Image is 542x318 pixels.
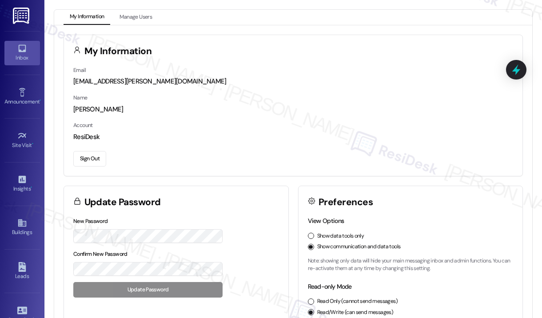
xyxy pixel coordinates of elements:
h3: Preferences [319,198,373,207]
h3: My Information [84,47,152,56]
label: New Password [73,218,108,225]
label: Show data tools only [317,232,364,240]
label: Read Only (cannot send messages) [317,298,398,306]
div: [EMAIL_ADDRESS][PERSON_NAME][DOMAIN_NAME] [73,77,513,86]
label: Email [73,67,86,74]
div: [PERSON_NAME] [73,105,513,114]
a: Buildings [4,215,40,239]
span: • [32,141,33,147]
button: Sign Out [73,151,106,167]
label: Account [73,122,93,129]
a: Site Visit • [4,128,40,152]
h3: Update Password [84,198,161,207]
button: Manage Users [113,10,158,25]
a: Insights • [4,172,40,196]
label: Confirm New Password [73,250,128,258]
div: ResiDesk [73,132,513,142]
label: Read-only Mode [308,282,352,290]
p: Note: showing only data will hide your main messaging inbox and admin functions. You can re-activ... [308,257,514,273]
img: ResiDesk Logo [13,8,31,24]
label: Show communication and data tools [317,243,401,251]
label: View Options [308,217,344,225]
a: Inbox [4,41,40,65]
label: Name [73,94,88,101]
button: My Information [64,10,110,25]
span: • [40,97,41,103]
span: • [31,184,32,191]
a: Leads [4,259,40,283]
label: Read/Write (can send messages) [317,309,394,317]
